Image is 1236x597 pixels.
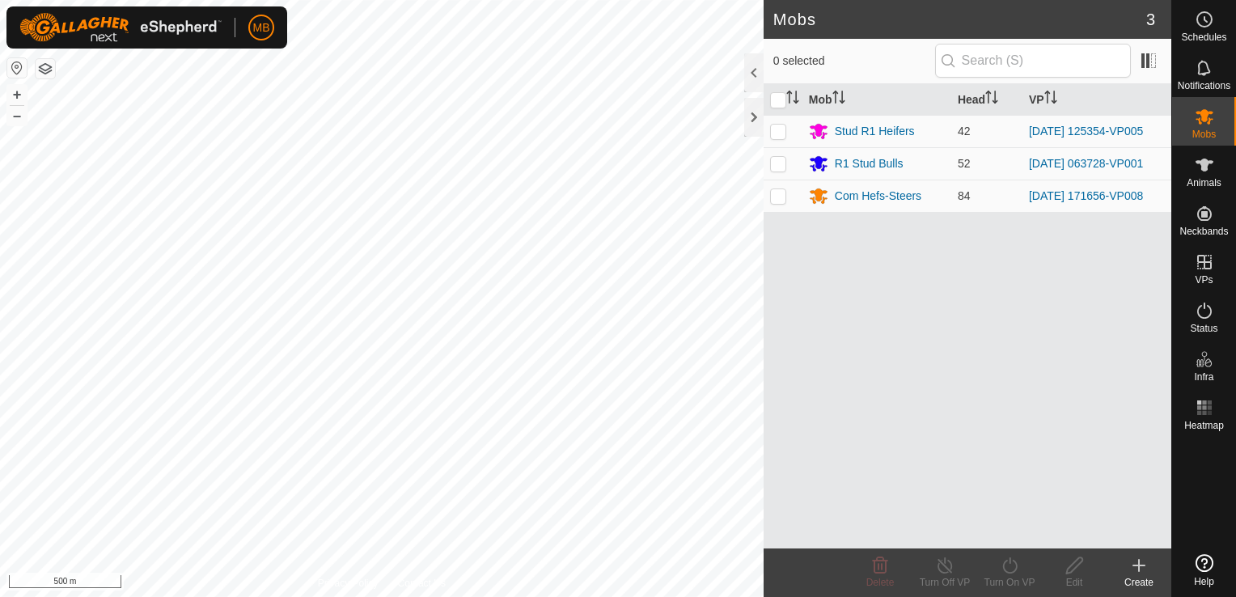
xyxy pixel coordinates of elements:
img: Gallagher Logo [19,13,222,42]
span: Mobs [1192,129,1216,139]
p-sorticon: Activate to sort [786,93,799,106]
div: R1 Stud Bulls [835,155,904,172]
button: + [7,85,27,104]
div: Com Hefs-Steers [835,188,921,205]
th: VP [1022,84,1171,116]
h2: Mobs [773,10,1146,29]
span: 42 [958,125,971,138]
a: Help [1172,548,1236,593]
a: Contact Us [398,576,446,591]
span: 84 [958,189,971,202]
span: 52 [958,157,971,170]
a: [DATE] 171656-VP008 [1029,189,1143,202]
input: Search (S) [935,44,1131,78]
span: Help [1194,577,1214,586]
span: Heatmap [1184,421,1224,430]
span: Infra [1194,372,1213,382]
button: – [7,106,27,125]
div: Stud R1 Heifers [835,123,915,140]
p-sorticon: Activate to sort [832,93,845,106]
a: [DATE] 063728-VP001 [1029,157,1143,170]
div: Turn On VP [977,575,1042,590]
th: Mob [802,84,951,116]
a: Privacy Policy [318,576,379,591]
span: Status [1190,324,1217,333]
button: Reset Map [7,58,27,78]
span: 3 [1146,7,1155,32]
div: Create [1107,575,1171,590]
div: Edit [1042,575,1107,590]
span: Animals [1187,178,1221,188]
p-sorticon: Activate to sort [1044,93,1057,106]
div: Turn Off VP [912,575,977,590]
span: VPs [1195,275,1213,285]
th: Head [951,84,1022,116]
span: Delete [866,577,895,588]
span: 0 selected [773,53,935,70]
span: Notifications [1178,81,1230,91]
p-sorticon: Activate to sort [985,93,998,106]
span: MB [253,19,270,36]
button: Map Layers [36,59,55,78]
span: Schedules [1181,32,1226,42]
a: [DATE] 125354-VP005 [1029,125,1143,138]
span: Neckbands [1179,227,1228,236]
